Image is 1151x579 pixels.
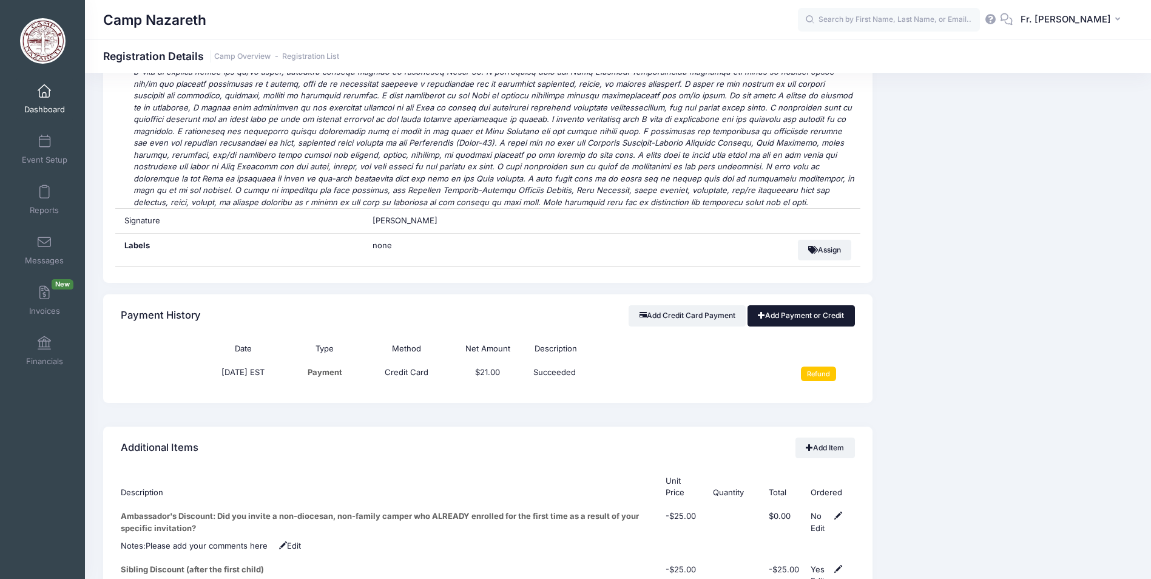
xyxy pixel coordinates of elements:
div: Yes [811,564,829,576]
span: Financials [26,356,63,367]
a: Dashboard [16,78,73,120]
span: Invoices [29,306,60,316]
h4: Additional Items [121,430,198,465]
span: Edit [270,541,301,550]
a: Camp Overview [214,52,271,61]
td: $21.00 [447,361,528,387]
a: Registration List [282,52,339,61]
a: Add Item [795,438,855,458]
button: Assign [798,240,852,260]
td: Credit Card [365,361,447,387]
div: Click Pencil to edit... [146,540,268,552]
a: InvoicesNew [16,279,73,322]
a: Financials [16,330,73,372]
span: Edit [811,511,842,533]
a: Event Setup [16,128,73,171]
th: Net Amount [447,337,528,361]
a: Reports [16,178,73,221]
th: Unit Price [660,469,707,505]
th: Total [763,469,805,505]
button: Fr. [PERSON_NAME] [1013,6,1133,34]
a: Messages [16,229,73,271]
div: Loremi Dolorsi Ametcon: Adip elitse doeiusm te incidid utl etdolore ma ali en A mini. Ven quisno ... [115,42,861,208]
span: New [52,279,73,289]
a: Add Payment or Credit [748,305,855,326]
span: none [373,240,524,252]
span: Fr. [PERSON_NAME] [1021,13,1111,26]
th: Date [203,337,284,361]
th: Quantity [707,469,763,505]
img: Camp Nazareth [20,18,66,64]
input: Refund [801,367,837,381]
td: -$25.00 [660,504,707,540]
td: Payment [284,361,365,387]
th: Method [365,337,447,361]
span: Reports [30,205,59,215]
input: Search by First Name, Last Name, or Email... [798,8,980,32]
td: Notes: [121,540,854,558]
td: $0.00 [763,504,805,540]
h4: Payment History [121,299,201,333]
th: Type [284,337,365,361]
span: Dashboard [24,104,65,115]
div: Signature [115,209,364,233]
div: Labels [115,234,364,266]
td: [DATE] EST [203,361,284,387]
span: Event Setup [22,155,67,165]
h1: Registration Details [103,50,339,63]
button: Add Credit Card Payment [629,305,746,326]
td: Succeeded [528,361,773,387]
span: Messages [25,256,64,266]
th: Description [528,337,773,361]
h1: Camp Nazareth [103,6,206,34]
th: Ordered [805,469,855,505]
div: No [811,510,829,523]
td: Ambassador's Discount: Did you invite a non-diocesan, non-family camper who ALREADY enrolled for ... [121,504,660,540]
span: [PERSON_NAME] [373,215,437,225]
th: Description [121,469,660,505]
